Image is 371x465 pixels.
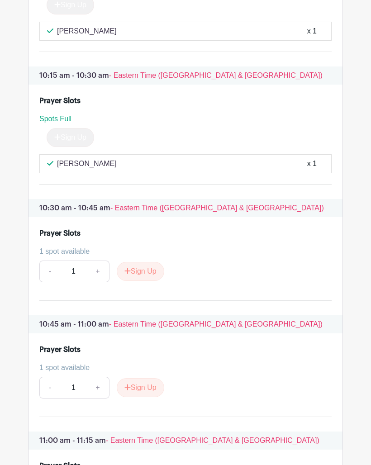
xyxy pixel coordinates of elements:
button: Sign Up [117,378,164,397]
span: - Eastern Time ([GEOGRAPHIC_DATA] & [GEOGRAPHIC_DATA]) [109,320,323,328]
div: Prayer Slots [39,95,81,106]
div: Prayer Slots [39,344,81,355]
span: - Eastern Time ([GEOGRAPHIC_DATA] & [GEOGRAPHIC_DATA]) [109,71,323,79]
div: Prayer Slots [39,228,81,239]
a: + [86,261,109,282]
div: 1 spot available [39,362,324,373]
p: 10:30 am - 10:45 am [29,199,342,217]
p: [PERSON_NAME] [57,26,117,37]
a: - [39,377,60,399]
div: x 1 [307,158,317,169]
p: 11:00 am - 11:15 am [29,432,342,450]
button: Sign Up [117,262,164,281]
p: 10:15 am - 10:30 am [29,66,342,85]
a: + [86,377,109,399]
span: - Eastern Time ([GEOGRAPHIC_DATA] & [GEOGRAPHIC_DATA]) [110,204,324,212]
a: - [39,261,60,282]
p: [PERSON_NAME] [57,158,117,169]
span: Spots Full [39,115,71,123]
p: 10:45 am - 11:00 am [29,315,342,333]
div: 1 spot available [39,246,324,257]
span: - Eastern Time ([GEOGRAPHIC_DATA] & [GEOGRAPHIC_DATA]) [106,437,319,444]
div: x 1 [307,26,317,37]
